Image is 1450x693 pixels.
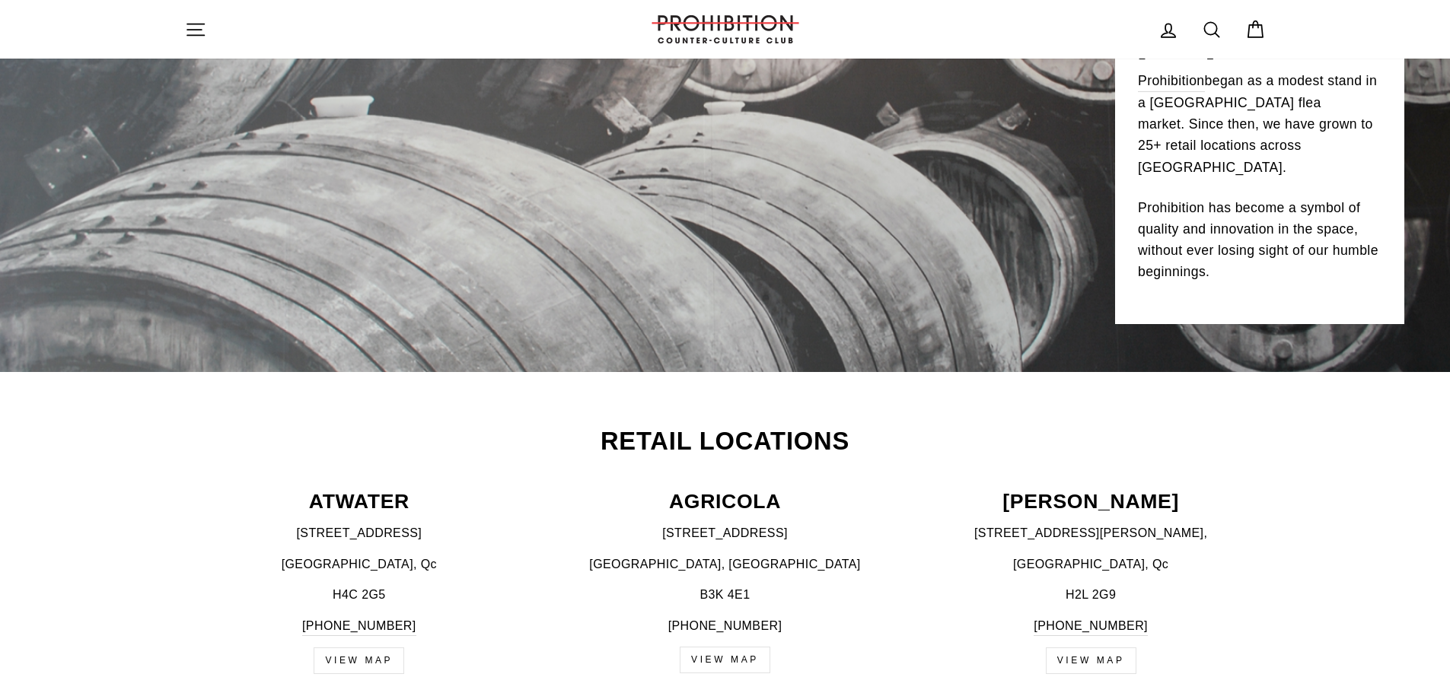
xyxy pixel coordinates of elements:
[314,647,404,674] a: VIEW MAP
[916,555,1266,574] p: [GEOGRAPHIC_DATA], Qc
[916,491,1266,512] p: [PERSON_NAME]
[550,585,900,605] p: B3K 4E1
[185,585,534,605] p: H4C 2G5
[185,491,534,512] p: ATWATER
[185,555,534,574] p: [GEOGRAPHIC_DATA], Qc
[916,585,1266,605] p: H2L 2G9
[649,15,801,43] img: PROHIBITION COUNTER-CULTURE CLUB
[550,616,900,636] p: [PHONE_NUMBER]
[550,491,900,512] p: AGRICOLA
[550,555,900,574] p: [GEOGRAPHIC_DATA], [GEOGRAPHIC_DATA]
[550,523,900,543] p: [STREET_ADDRESS]
[185,523,534,543] p: [STREET_ADDRESS]
[302,616,416,637] a: [PHONE_NUMBER]
[185,429,1266,454] h2: Retail Locations
[680,647,770,673] a: VIEW MAP
[1046,647,1136,674] a: view map
[1138,70,1205,92] a: Prohibition
[1138,70,1381,178] p: began as a modest stand in a [GEOGRAPHIC_DATA] flea market. Since then, we have grown to 25+ reta...
[1138,197,1381,283] p: Prohibition has become a symbol of quality and innovation in the space, without ever losing sight...
[1034,616,1148,637] a: [PHONE_NUMBER]
[916,523,1266,543] p: [STREET_ADDRESS][PERSON_NAME],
